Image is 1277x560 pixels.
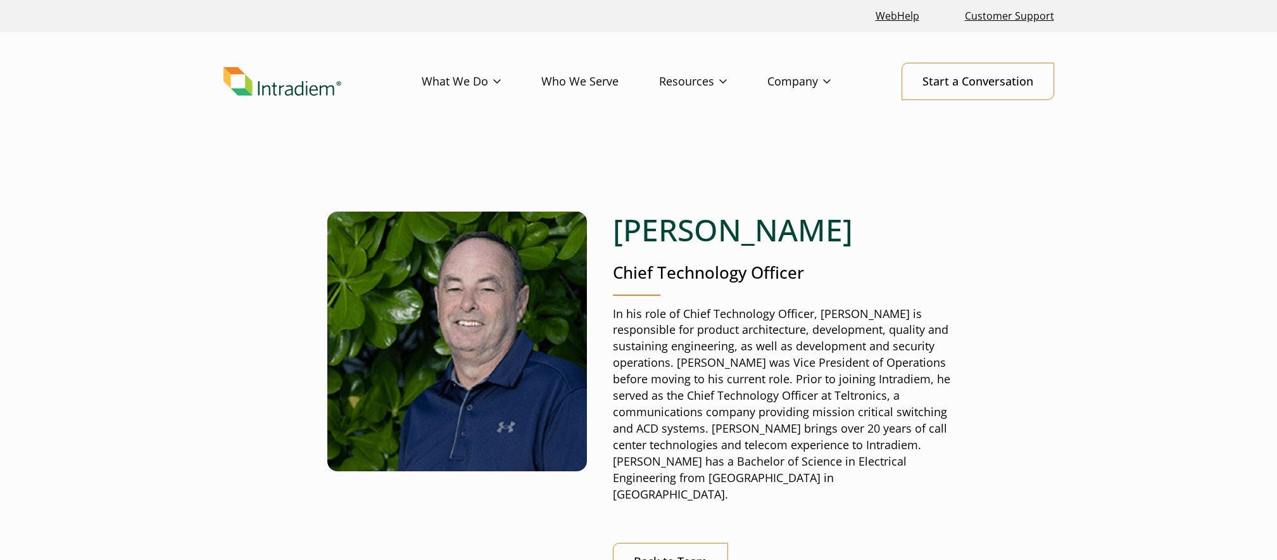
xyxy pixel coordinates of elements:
img: Intradiem [223,67,341,96]
a: Resources [659,63,767,100]
a: Start a Conversation [902,63,1054,100]
a: What We Do [422,63,541,100]
p: In his role of Chief Technology Officer, [PERSON_NAME] is responsible for product architecture, d... [613,306,950,503]
a: Who We Serve [541,63,659,100]
h1: [PERSON_NAME] [613,212,950,248]
p: Chief Technology Officer [613,261,950,284]
img: Kevin Wilson [327,212,587,471]
a: Customer Support [960,3,1059,30]
a: Company [767,63,871,100]
a: Link to homepage of Intradiem [223,67,422,96]
a: Link opens in a new window [871,3,924,30]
